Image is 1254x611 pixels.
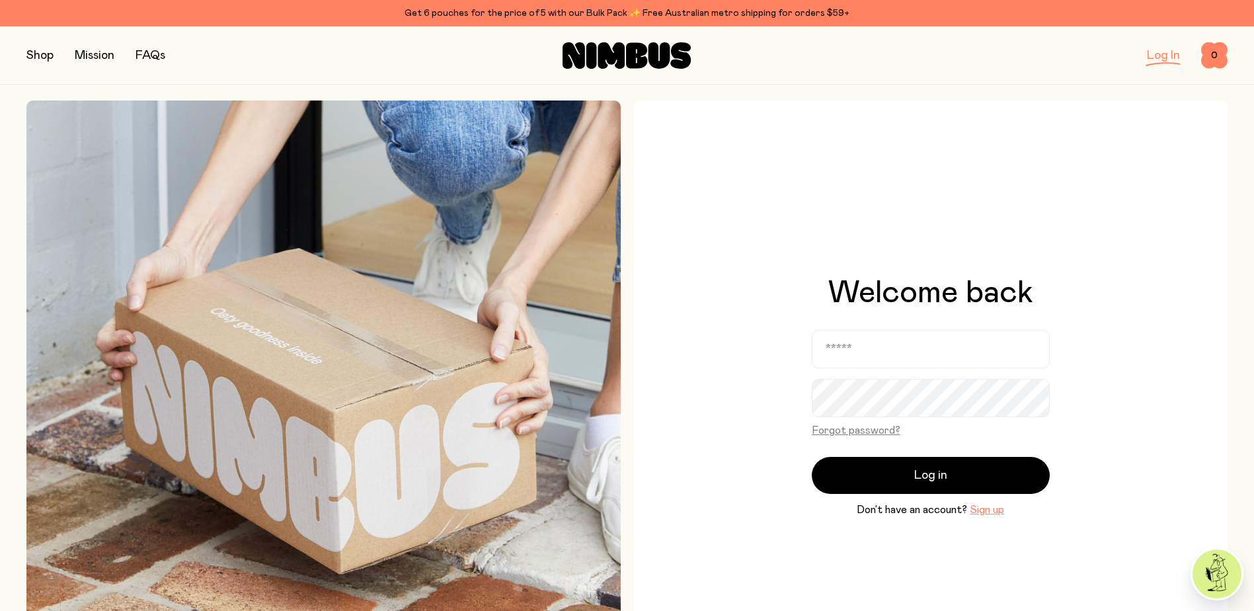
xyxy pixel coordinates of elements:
h1: Welcome back [828,277,1033,309]
span: Don’t have an account? [857,502,967,518]
a: FAQs [136,50,165,61]
a: Mission [75,50,114,61]
span: Log in [914,466,947,485]
button: Log in [812,457,1050,494]
button: Forgot password? [812,423,900,438]
div: Get 6 pouches for the price of 5 with our Bulk Pack ✨ Free Australian metro shipping for orders $59+ [26,5,1228,21]
button: 0 [1201,42,1228,69]
a: Log In [1147,50,1180,61]
img: agent [1193,550,1241,598]
button: Sign up [970,502,1004,518]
